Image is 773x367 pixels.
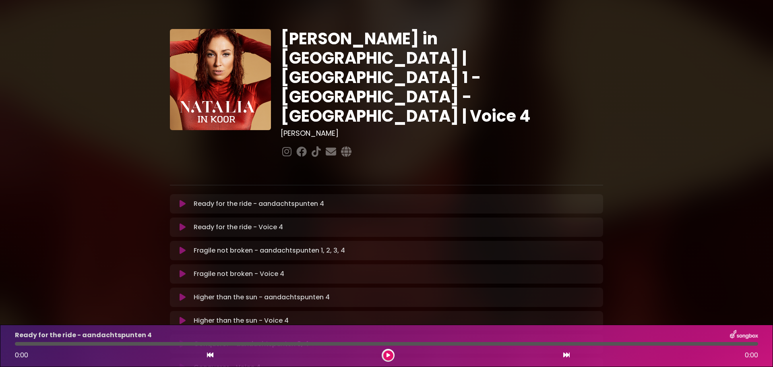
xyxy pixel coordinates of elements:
[170,29,271,130] img: YTVS25JmS9CLUqXqkEhs
[15,330,152,340] p: Ready for the ride - aandachtspunten 4
[194,269,284,279] p: Fragile not broken - Voice 4
[194,199,324,209] p: Ready for the ride - aandachtspunten 4
[15,350,28,360] span: 0:00
[281,29,603,126] h1: [PERSON_NAME] in [GEOGRAPHIC_DATA] | [GEOGRAPHIC_DATA] 1 - [GEOGRAPHIC_DATA] - [GEOGRAPHIC_DATA] ...
[730,330,758,340] img: songbox-logo-white.png
[745,350,758,360] span: 0:00
[281,129,603,138] h3: [PERSON_NAME]
[194,222,283,232] p: Ready for the ride - Voice 4
[194,292,330,302] p: Higher than the sun - aandachtspunten 4
[194,316,289,326] p: Higher than the sun - Voice 4
[194,246,345,255] p: Fragile not broken - aandachtspunten 1, 2, 3, 4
